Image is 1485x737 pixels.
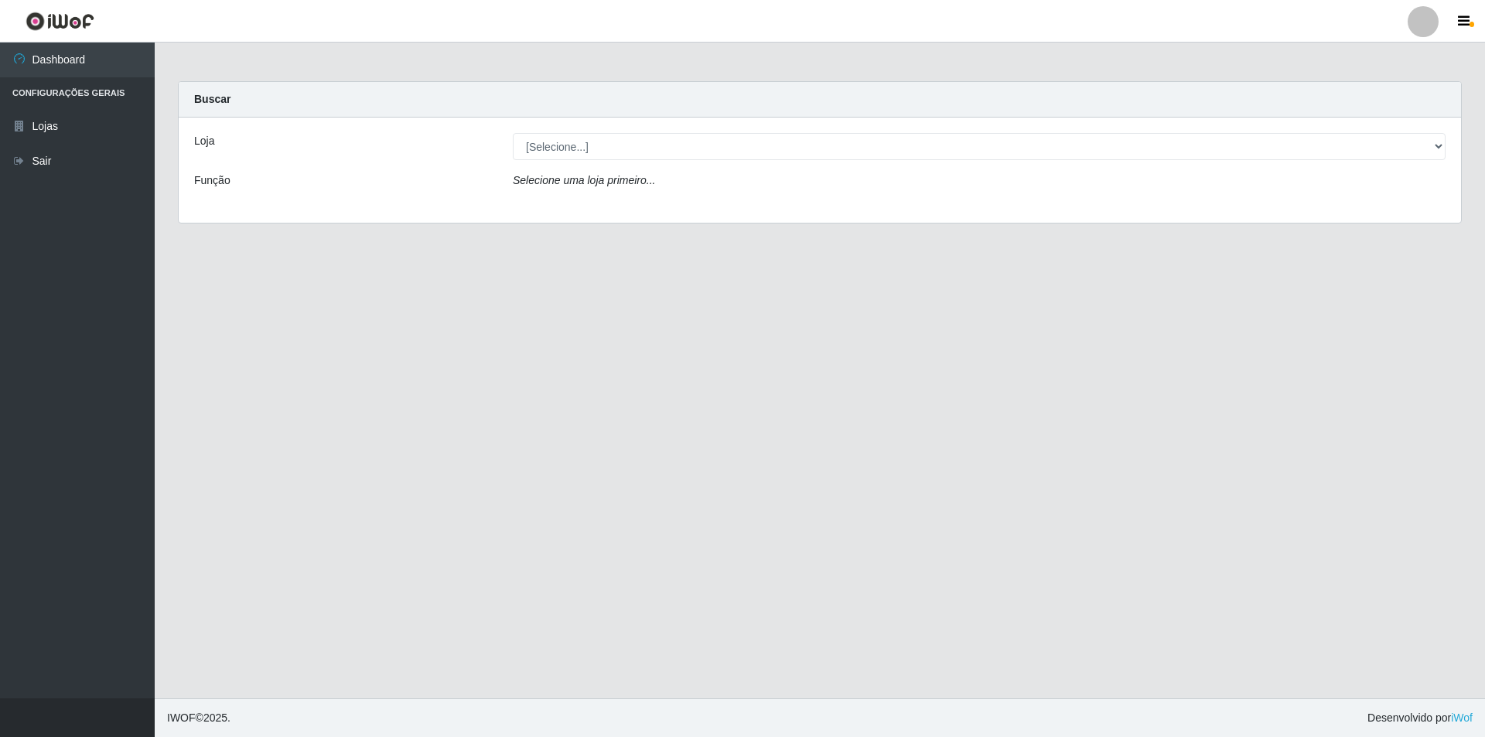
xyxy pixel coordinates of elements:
label: Função [194,172,230,189]
span: IWOF [167,711,196,724]
i: Selecione uma loja primeiro... [513,174,655,186]
strong: Buscar [194,93,230,105]
span: © 2025 . [167,710,230,726]
a: iWof [1451,711,1473,724]
label: Loja [194,133,214,149]
span: Desenvolvido por [1367,710,1473,726]
img: CoreUI Logo [26,12,94,31]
